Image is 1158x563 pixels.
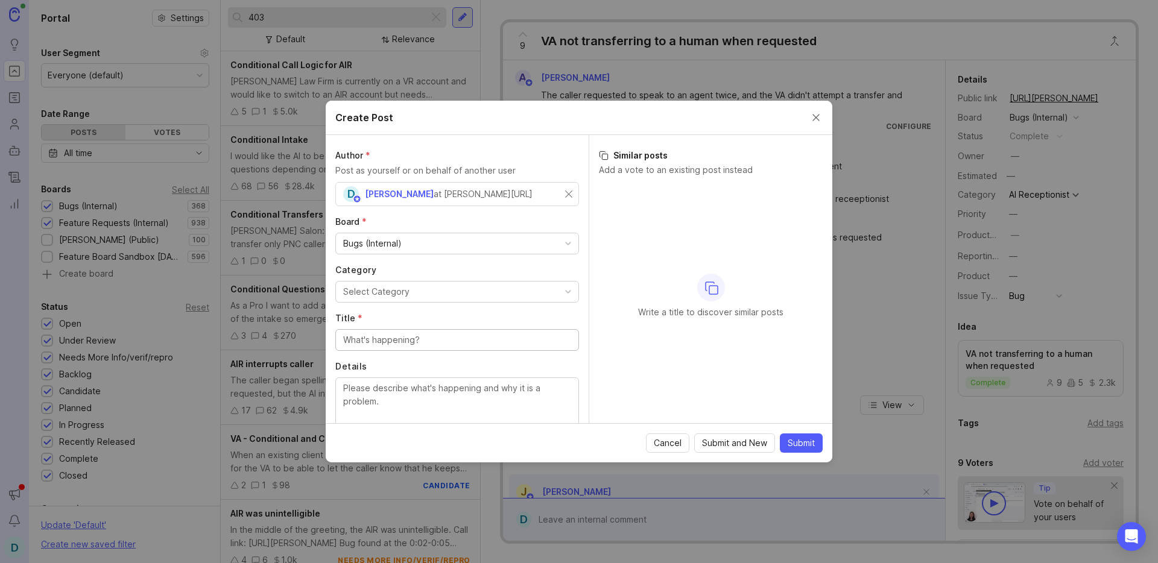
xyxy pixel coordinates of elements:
span: [PERSON_NAME] [365,189,434,199]
span: Cancel [654,437,682,449]
button: Close create post modal [809,111,823,124]
span: Submit [788,437,815,449]
div: Open Intercom Messenger [1117,522,1146,551]
label: Category [335,264,579,276]
p: Add a vote to an existing post instead [599,164,823,176]
input: What's happening? [343,333,571,347]
span: Title (required) [335,313,362,323]
div: Select Category [343,285,410,298]
p: Post as yourself or on behalf of another user [335,164,579,177]
h3: Similar posts [599,149,823,162]
span: Submit and New [702,437,767,449]
button: Submit [780,433,823,453]
div: Bugs (Internal) [343,237,402,250]
label: Details [335,360,579,373]
button: Submit and New [694,433,775,453]
span: Board (required) [335,216,367,227]
p: Write a title to discover similar posts [638,306,783,318]
h2: Create Post [335,110,393,125]
span: Author (required) [335,150,370,160]
div: D [343,186,359,202]
button: Cancel [646,433,689,453]
img: member badge [353,195,362,204]
div: at [PERSON_NAME][URL] [434,187,533,201]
